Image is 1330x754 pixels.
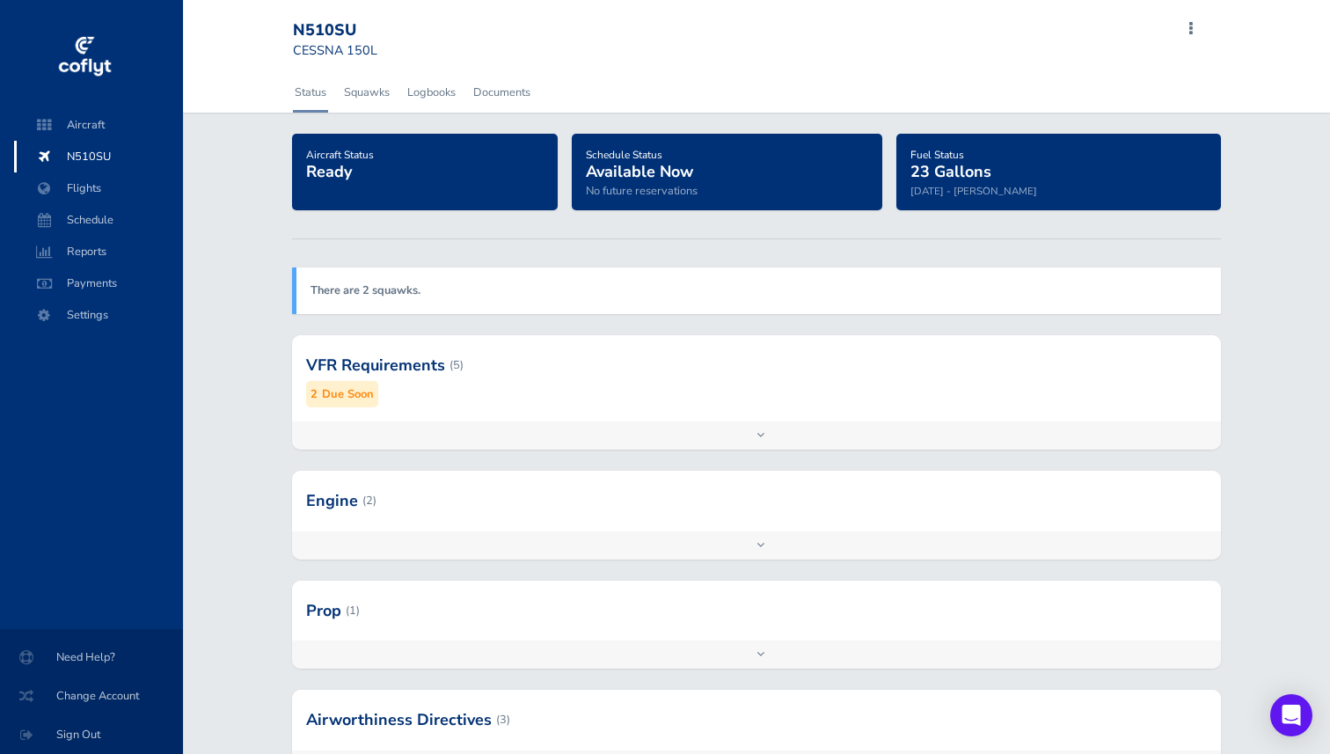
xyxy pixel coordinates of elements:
[471,73,532,112] a: Documents
[32,299,165,331] span: Settings
[293,21,420,40] div: N510SU
[910,161,991,182] span: 23 Gallons
[586,148,662,162] span: Schedule Status
[342,73,391,112] a: Squawks
[910,184,1037,198] small: [DATE] - [PERSON_NAME]
[910,148,964,162] span: Fuel Status
[55,31,113,84] img: coflyt logo
[1270,694,1312,736] div: Open Intercom Messenger
[293,73,328,112] a: Status
[32,236,165,267] span: Reports
[32,204,165,236] span: Schedule
[32,267,165,299] span: Payments
[21,641,162,673] span: Need Help?
[322,385,374,404] small: Due Soon
[586,183,698,199] span: No future reservations
[32,172,165,204] span: Flights
[311,282,420,298] a: There are 2 squawks.
[586,143,693,183] a: Schedule StatusAvailable Now
[306,161,352,182] span: Ready
[586,161,693,182] span: Available Now
[406,73,457,112] a: Logbooks
[21,719,162,750] span: Sign Out
[21,680,162,712] span: Change Account
[32,141,165,172] span: N510SU
[32,109,165,141] span: Aircraft
[306,148,374,162] span: Aircraft Status
[293,41,377,59] small: CESSNA 150L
